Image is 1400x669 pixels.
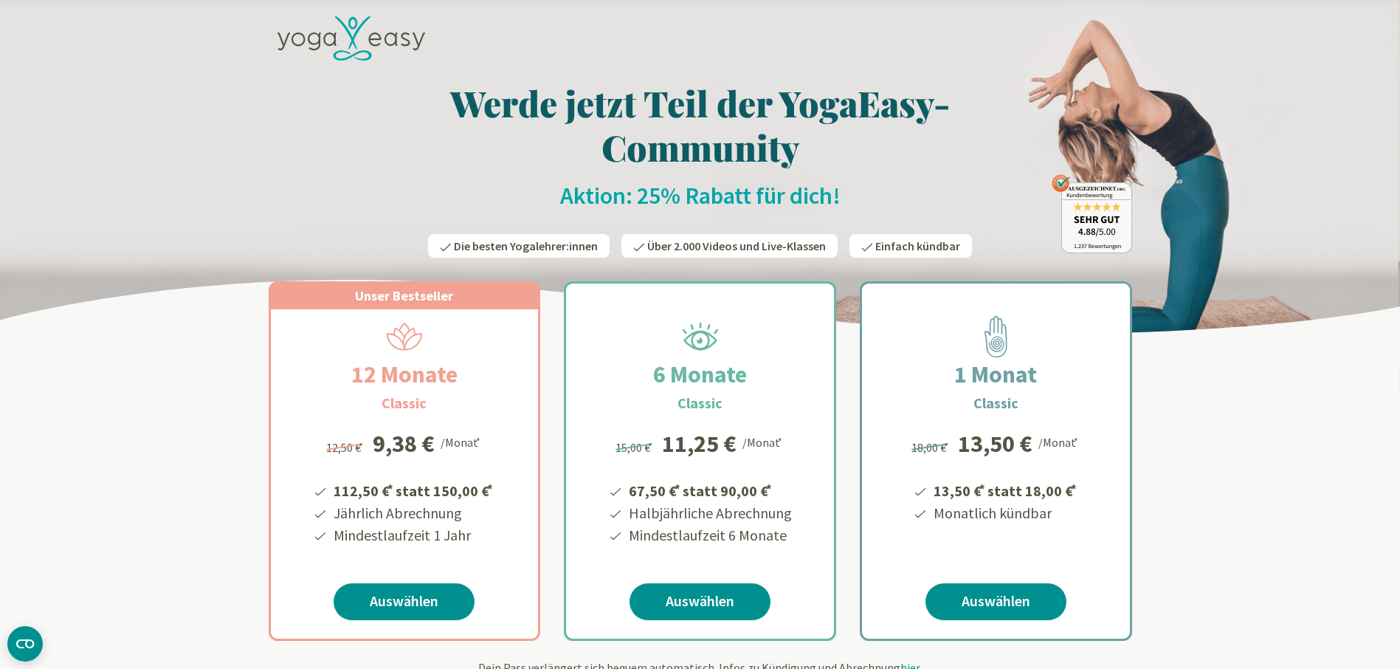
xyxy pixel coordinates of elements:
[742,432,785,451] div: /Monat
[269,80,1132,169] h1: Werde jetzt Teil der YogaEasy-Community
[1052,174,1132,253] img: ausgezeichnet_badge.png
[931,477,1079,502] li: 13,50 € statt 18,00 €
[627,524,792,546] li: Mindestlaufzeit 6 Monate
[454,239,598,253] span: Die besten Yogalehrer:innen
[615,440,655,455] span: 15,00 €
[973,392,1018,414] h3: Classic
[441,432,483,451] div: /Monat
[331,477,495,502] li: 112,50 € statt 150,00 €
[630,583,770,620] a: Auswählen
[269,181,1132,210] h2: Aktion: 25% Rabatt für dich!
[931,502,1079,524] li: Monatlich kündbar
[382,392,427,414] h3: Classic
[662,432,737,456] div: 11,25 €
[7,626,43,662] button: CMP-Widget öffnen
[618,357,782,392] h2: 6 Monate
[331,502,495,524] li: Jährlich Abrechnung
[911,440,951,455] span: 18,00 €
[1038,432,1080,451] div: /Monat
[373,432,435,456] div: 9,38 €
[677,392,723,414] h3: Classic
[334,583,475,620] a: Auswählen
[355,287,453,304] span: Unser Bestseller
[331,524,495,546] li: Mindestlaufzeit 1 Jahr
[627,502,792,524] li: Halbjährliche Abrechnung
[647,239,826,253] span: Über 2.000 Videos und Live-Klassen
[875,239,960,253] span: Einfach kündbar
[326,440,365,455] span: 12,50 €
[925,583,1066,620] a: Auswählen
[919,357,1072,392] h2: 1 Monat
[958,432,1032,456] div: 13,50 €
[627,477,792,502] li: 67,50 € statt 90,00 €
[316,357,493,392] h2: 12 Monate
